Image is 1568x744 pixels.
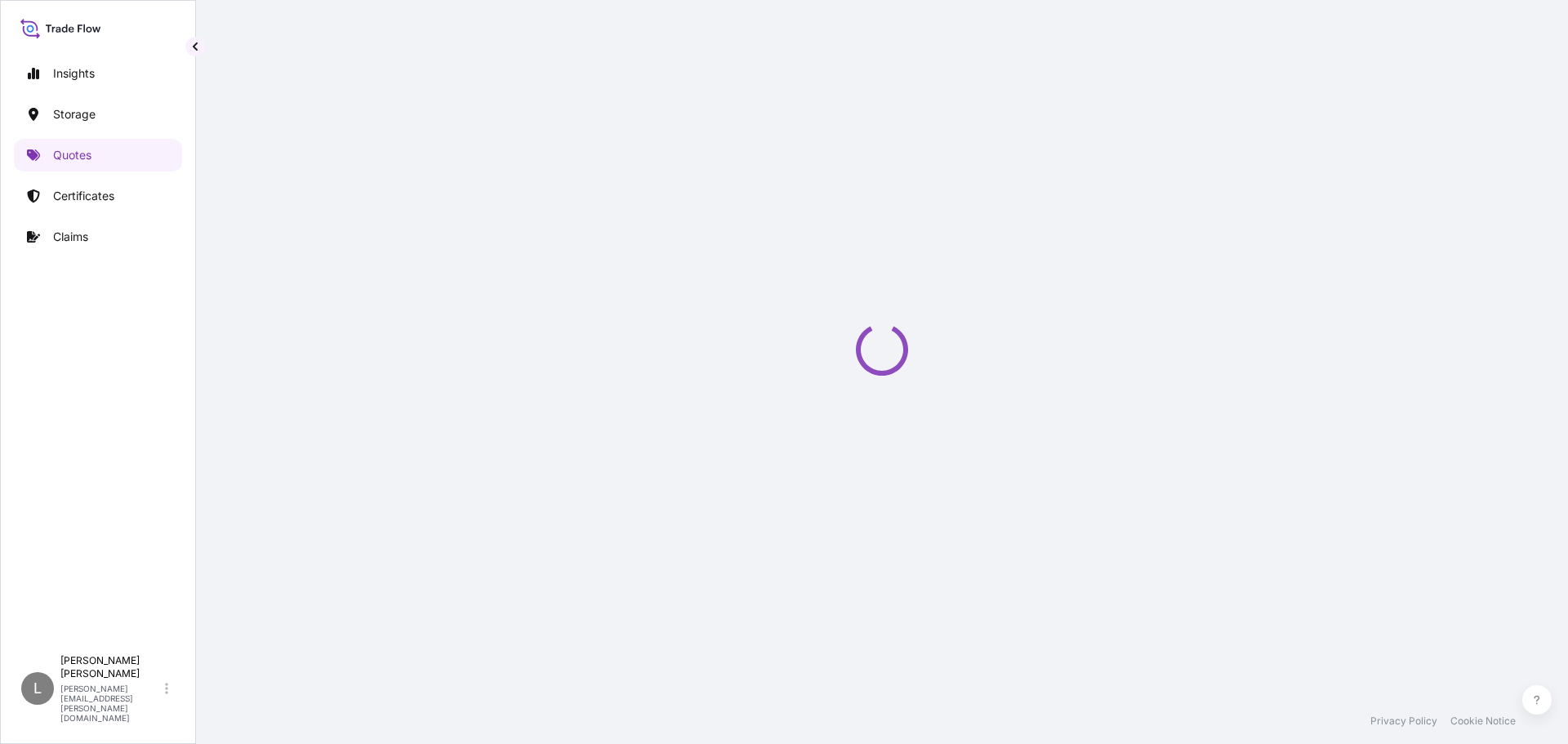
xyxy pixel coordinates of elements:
[14,221,182,253] a: Claims
[53,65,95,82] p: Insights
[53,147,91,163] p: Quotes
[53,229,88,245] p: Claims
[60,684,162,723] p: [PERSON_NAME][EMAIL_ADDRESS][PERSON_NAME][DOMAIN_NAME]
[14,57,182,90] a: Insights
[1450,715,1516,728] a: Cookie Notice
[14,180,182,212] a: Certificates
[53,188,114,204] p: Certificates
[14,139,182,172] a: Quotes
[33,680,42,697] span: L
[53,106,96,123] p: Storage
[14,98,182,131] a: Storage
[60,654,162,680] p: [PERSON_NAME] [PERSON_NAME]
[1370,715,1437,728] a: Privacy Policy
